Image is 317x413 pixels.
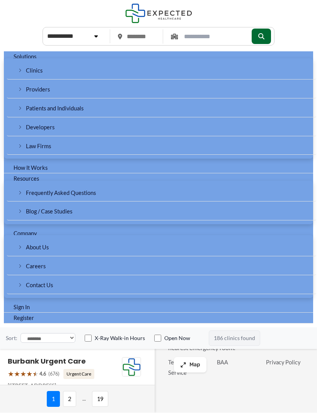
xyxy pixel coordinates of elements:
[7,277,316,295] a: Contact Us
[217,359,228,366] a: BAA
[6,333,17,344] label: Sort:
[4,163,313,174] a: How It Works
[180,362,186,368] img: Maximize
[14,230,37,237] span: Company
[14,54,36,60] span: Solutions
[7,185,316,202] a: Frequently Asked Questions
[26,68,43,74] span: Clinics
[14,315,34,322] span: Register
[26,86,50,93] span: Providers
[7,63,316,80] a: Clinics
[7,138,316,156] a: Law Firms
[7,119,316,137] a: Developers
[95,335,145,342] label: X-Ray Walk-in Hours
[92,391,108,407] span: 19
[7,239,316,257] a: About Us
[7,100,316,118] a: Patients and Individuals
[32,368,39,381] span: ★
[14,176,39,182] span: Resources
[4,313,313,324] a: Register
[168,359,189,376] a: Terms of Service
[8,357,86,366] a: Burbank Urgent Care
[168,264,305,352] span: Expected Healthcare does not provide medical advice, diagnosis, or treatment. Expected Healthcare...
[14,165,48,171] span: How It Works
[189,362,200,369] span: Map
[79,391,89,407] span: ...
[26,105,84,112] span: Patients and Individuals
[4,52,313,63] a: SolutionsMenu Toggle
[26,124,55,131] span: Developers
[8,368,14,381] span: ★
[20,368,26,381] span: ★
[26,368,32,381] span: ★
[48,370,60,379] span: (676)
[14,368,20,381] span: ★
[26,190,96,196] span: Frequently Asked Questions
[174,357,206,373] button: Map
[7,81,316,99] a: Providers
[4,174,313,184] a: ResourcesMenu Toggle
[122,358,141,377] img: Expected Healthcare Logo
[26,208,72,215] span: Blog / Case Studies
[63,369,94,379] span: Urgent Care
[4,229,313,239] a: CompanyMenu Toggle
[209,331,260,346] span: 186 clinics found
[4,302,313,313] a: Sign In
[266,359,300,366] a: Privacy Policy
[8,381,122,391] p: [STREET_ADDRESS]
[14,304,30,311] span: Sign In
[26,282,53,289] span: Contact Us
[26,244,49,251] span: About Us
[125,4,192,24] img: Expected Healthcare Logo - side, dark font, small
[168,357,305,394] aside: Footer Widget 3
[26,263,46,270] span: Careers
[7,258,316,276] a: Careers
[26,143,51,150] span: Law Firms
[47,391,60,407] span: 1
[164,335,190,342] label: Open Now
[7,203,316,221] a: Blog / Case Studies
[39,370,46,379] span: 4.6
[63,391,76,407] span: 2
